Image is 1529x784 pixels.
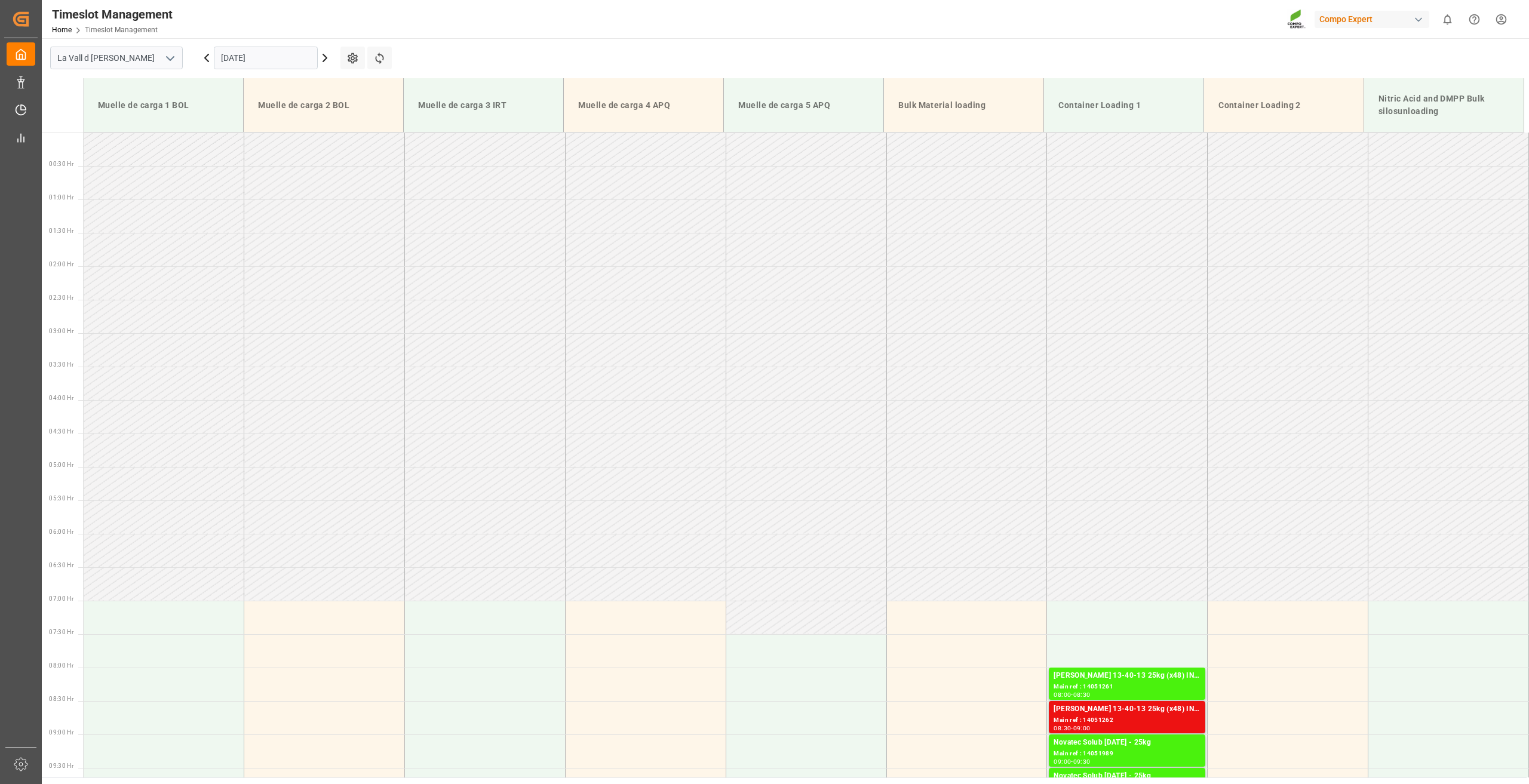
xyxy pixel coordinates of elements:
div: - [1071,725,1073,731]
div: Compo Expert [1315,11,1429,28]
input: Type to search/select [50,47,183,69]
span: 07:00 Hr [49,595,73,602]
a: Home [52,26,72,34]
div: Main ref : 14051989 [1054,749,1201,759]
span: 03:30 Hr [49,361,73,368]
span: 05:30 Hr [49,495,73,502]
span: 06:00 Hr [49,528,73,535]
span: 04:30 Hr [49,428,73,435]
div: 09:30 [1073,759,1091,764]
div: - [1071,692,1073,697]
span: 08:30 Hr [49,696,73,702]
img: Screenshot%202023-09-29%20at%2010.02.21.png_1712312052.png [1287,9,1306,30]
div: 08:30 [1073,692,1091,697]
div: Novatec Solub [DATE] - 25kg [1054,737,1201,749]
button: Help Center [1461,6,1488,33]
span: 02:00 Hr [49,261,73,268]
div: 09:00 [1073,725,1091,731]
div: Timeslot Management [52,5,173,23]
div: Bulk Material loading [894,94,1034,116]
div: Muelle de carga 5 APQ [733,94,874,116]
div: Novatec Solub [DATE] - 25kg [1054,770,1201,782]
div: Muelle de carga 3 IRT [413,94,554,116]
div: Muelle de carga 4 APQ [573,94,714,116]
div: Main ref : 14051261 [1054,682,1201,692]
div: Container Loading 1 [1054,94,1194,116]
button: Compo Expert [1315,8,1434,30]
div: 08:00 [1054,692,1071,697]
div: Container Loading 2 [1214,94,1354,116]
button: open menu [161,49,179,67]
div: - [1071,759,1073,764]
span: 03:00 Hr [49,328,73,334]
span: 04:00 Hr [49,395,73,401]
span: 05:00 Hr [49,462,73,468]
span: 01:30 Hr [49,227,73,234]
span: 02:30 Hr [49,294,73,301]
div: Muelle de carga 2 BOL [253,94,394,116]
div: [PERSON_NAME] 13-40-13 25kg (x48) INT MSE [1054,670,1201,682]
span: 09:30 Hr [49,763,73,769]
button: show 0 new notifications [1434,6,1461,33]
span: 01:00 Hr [49,194,73,201]
span: 06:30 Hr [49,562,73,568]
div: Main ref : 14051262 [1054,715,1201,725]
span: 09:00 Hr [49,729,73,736]
input: DD.MM.YYYY [214,47,318,69]
div: 09:00 [1054,759,1071,764]
div: Muelle de carga 1 BOL [93,94,234,116]
div: 08:30 [1054,725,1071,731]
span: 08:00 Hr [49,662,73,669]
div: Nitric Acid and DMPP Bulk silosunloading [1374,88,1514,122]
span: 07:30 Hr [49,629,73,635]
div: [PERSON_NAME] 13-40-13 25kg (x48) INT MSE [1054,703,1201,715]
span: 00:30 Hr [49,161,73,167]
